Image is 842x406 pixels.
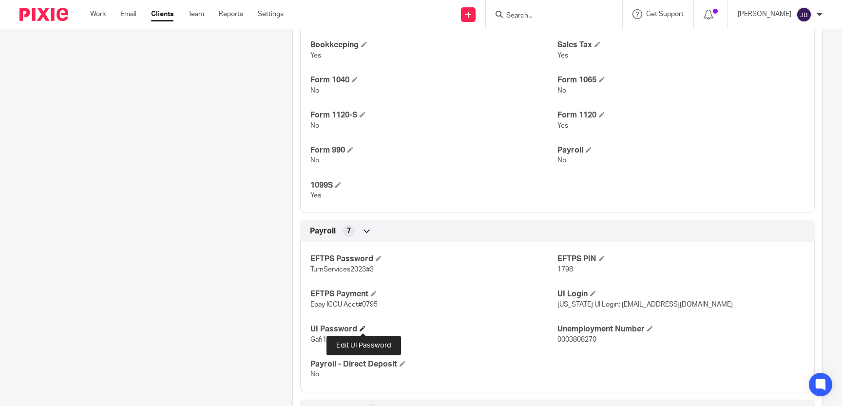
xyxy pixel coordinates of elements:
[310,122,319,129] span: No
[310,110,557,120] h4: Form 1120-S
[310,371,319,378] span: No
[310,226,336,236] span: Payroll
[557,75,804,85] h4: Form 1065
[19,8,68,21] img: Pixie
[188,9,204,19] a: Team
[557,336,596,343] span: 0003808270
[310,289,557,299] h4: EFTPS Payment
[310,52,321,59] span: Yes
[258,9,284,19] a: Settings
[310,40,557,50] h4: Bookkeeping
[557,266,573,273] span: 1798
[310,336,342,343] span: Gafi1944$
[310,180,557,191] h4: 1099S
[120,9,136,19] a: Email
[796,7,812,22] img: svg%3E
[505,12,593,20] input: Search
[557,110,804,120] h4: Form 1120
[151,9,173,19] a: Clients
[557,157,566,164] span: No
[646,11,684,18] span: Get Support
[310,324,557,334] h4: UI Password
[738,9,791,19] p: [PERSON_NAME]
[557,301,733,308] span: [US_STATE] UI Login: [EMAIL_ADDRESS][DOMAIN_NAME]
[310,266,374,273] span: TurnServices2023#3
[310,145,557,155] h4: Form 990
[347,226,351,236] span: 7
[310,192,321,199] span: Yes
[557,289,804,299] h4: UI Login
[557,52,568,59] span: Yes
[310,87,319,94] span: No
[557,122,568,129] span: Yes
[310,75,557,85] h4: Form 1040
[310,254,557,264] h4: EFTPS Password
[310,301,378,308] span: Epay ICCU Acct#0795
[557,87,566,94] span: No
[90,9,106,19] a: Work
[557,40,804,50] h4: Sales Tax
[557,254,804,264] h4: EFTPS PIN
[557,145,804,155] h4: Payroll
[557,324,804,334] h4: Unemployment Number
[219,9,243,19] a: Reports
[310,359,557,369] h4: Payroll - Direct Deposit
[310,157,319,164] span: No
